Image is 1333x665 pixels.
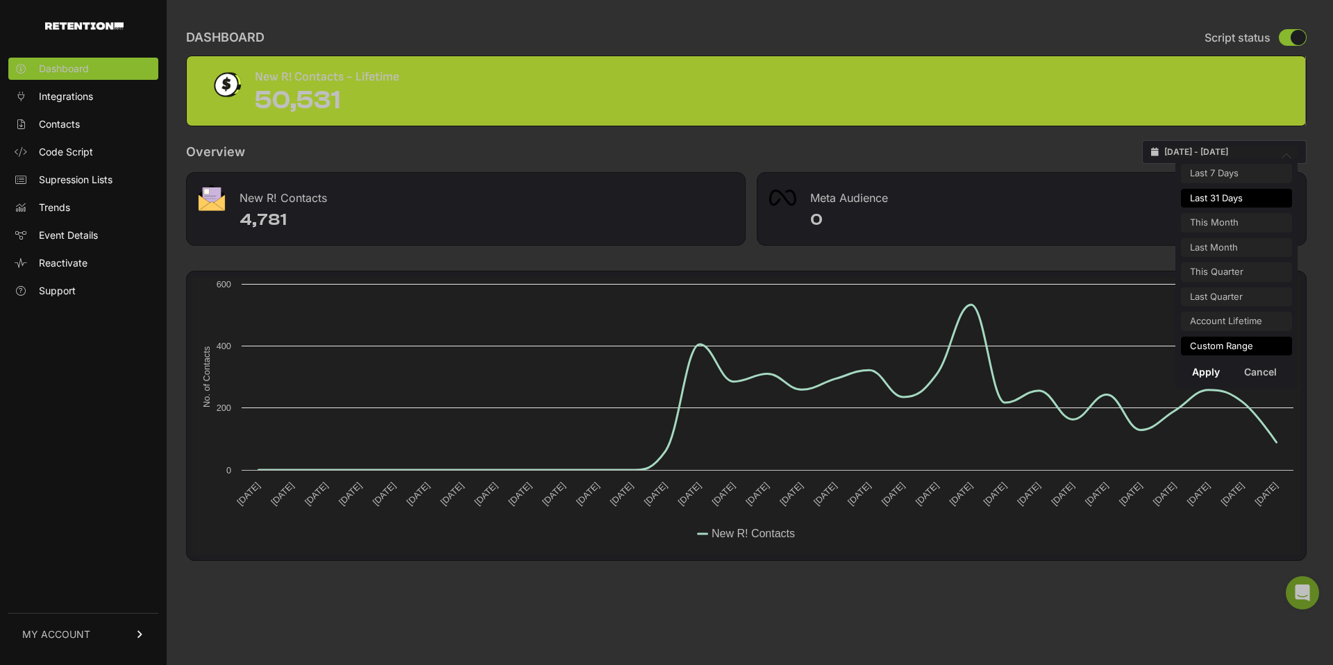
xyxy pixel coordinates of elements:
[574,480,601,507] text: [DATE]
[1181,189,1292,208] li: Last 31 Days
[1083,480,1110,507] text: [DATE]
[540,480,567,507] text: [DATE]
[255,67,399,87] div: New R! Contacts - Lifetime
[8,196,158,219] a: Trends
[187,173,745,214] div: New R! Contacts
[371,480,398,507] text: [DATE]
[914,480,941,507] text: [DATE]
[1181,287,1292,307] li: Last Quarter
[303,480,330,507] text: [DATE]
[1286,576,1319,609] div: Open Intercom Messenger
[217,403,231,413] text: 200
[676,480,703,507] text: [DATE]
[846,480,873,507] text: [DATE]
[812,480,839,507] text: [DATE]
[269,480,296,507] text: [DATE]
[201,346,212,407] text: No. of Contacts
[712,528,795,539] text: New R! Contacts
[1151,480,1178,507] text: [DATE]
[1185,480,1212,507] text: [DATE]
[39,90,93,103] span: Integrations
[1205,29,1271,46] span: Script status
[235,480,262,507] text: [DATE]
[744,480,771,507] text: [DATE]
[778,480,805,507] text: [DATE]
[1015,480,1042,507] text: [DATE]
[198,185,226,211] img: fa-envelope-19ae18322b30453b285274b1b8af3d052b27d846a4fbe8435d1a52b978f639a2.png
[8,280,158,302] a: Support
[405,480,432,507] text: [DATE]
[8,141,158,163] a: Code Script
[39,145,93,159] span: Code Script
[39,117,80,131] span: Contacts
[217,341,231,351] text: 400
[981,480,1008,507] text: [DATE]
[1117,480,1144,507] text: [DATE]
[39,256,87,270] span: Reactivate
[8,224,158,246] a: Event Details
[608,480,635,507] text: [DATE]
[8,58,158,80] a: Dashboard
[337,480,364,507] text: [DATE]
[217,279,231,289] text: 600
[209,67,244,102] img: dollar-coin-05c43ed7efb7bc0c12610022525b4bbbb207c7efeef5aecc26f025e68dcafac9.png
[22,628,90,641] span: MY ACCOUNT
[39,228,98,242] span: Event Details
[8,613,158,655] a: MY ACCOUNT
[45,22,124,30] img: Retention.com
[39,201,70,214] span: Trends
[439,480,466,507] text: [DATE]
[472,480,499,507] text: [DATE]
[1181,164,1292,183] li: Last 7 Days
[757,173,1306,214] div: Meta Audience
[255,87,399,115] div: 50,531
[8,85,158,108] a: Integrations
[642,480,669,507] text: [DATE]
[1233,361,1288,383] button: Cancel
[39,173,112,187] span: Supression Lists
[1049,480,1076,507] text: [DATE]
[710,480,737,507] text: [DATE]
[226,465,231,475] text: 0
[948,480,975,507] text: [DATE]
[1181,262,1292,282] li: This Quarter
[880,480,907,507] text: [DATE]
[810,209,1295,231] h4: 0
[1181,213,1292,233] li: This Month
[240,209,734,231] h4: 4,781
[1181,238,1292,258] li: Last Month
[186,142,245,162] h2: Overview
[1181,312,1292,331] li: Account Lifetime
[39,284,76,298] span: Support
[1219,480,1246,507] text: [DATE]
[186,28,265,47] h2: DASHBOARD
[1181,337,1292,356] li: Custom Range
[506,480,533,507] text: [DATE]
[8,169,158,191] a: Supression Lists
[769,190,796,206] img: fa-meta-2f981b61bb99beabf952f7030308934f19ce035c18b003e963880cc3fabeebb7.png
[39,62,89,76] span: Dashboard
[1252,480,1280,507] text: [DATE]
[8,252,158,274] a: Reactivate
[1181,361,1231,383] button: Apply
[8,113,158,135] a: Contacts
